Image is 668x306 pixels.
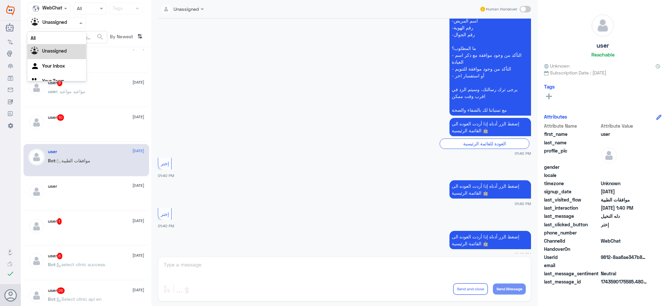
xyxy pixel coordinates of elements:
[544,262,600,269] span: email
[28,80,45,96] img: defaultAdmin.png
[132,218,144,224] span: [DATE]
[31,62,40,72] img: yourInbox.svg
[161,211,169,217] span: إختر
[31,35,36,41] b: All
[544,254,600,261] span: UserId
[601,172,648,179] span: null
[544,204,600,211] span: last_interaction
[4,289,17,301] button: Avatar
[57,114,64,121] span: 10
[601,131,648,137] span: user
[132,79,144,85] span: [DATE]
[31,18,41,28] img: Unassigned.svg
[28,218,45,234] img: defaultAdmin.png
[601,237,648,244] span: 1
[48,149,57,154] h5: user
[544,84,555,89] h6: Tags
[597,42,609,49] h5: user
[601,204,648,211] span: 2025-04-02T10:40:52.067Z
[601,254,648,261] span: 9812-8aa6ae347b8d2eeb76344c6c7de4cfa0
[28,31,107,43] input: Search by Name, Local etc…
[28,184,45,200] img: defaultAdmin.png
[449,180,531,199] p: 2/4/2025, 1:40 PM
[7,270,14,278] i: check
[544,69,661,76] span: Subscription Date : [DATE]
[57,253,63,259] span: 6
[544,278,600,285] span: last_message_id
[515,251,531,257] span: 01:40 PM
[57,89,85,94] span: : مواعيد مواعيد
[161,161,169,166] span: إختر
[96,33,104,41] span: search
[48,253,63,259] h5: user
[544,122,600,129] span: Attribute Name
[449,231,531,249] p: 2/4/2025, 1:40 PM
[48,287,65,294] h5: user
[544,221,600,228] span: last_clicked_button
[42,48,67,54] b: Unassigned
[544,237,600,244] span: ChannelId
[493,283,526,295] button: Send Message
[96,32,104,42] button: search
[137,31,143,42] i: ⇅
[544,196,600,203] span: last_visited_flow
[158,173,174,178] span: 01:40 PM
[31,47,40,56] img: Unassigned.svg
[601,246,648,252] span: null
[28,149,45,165] img: defaultAdmin.png
[591,52,615,57] h6: Reachable
[55,262,105,267] span: : select clinic success
[132,183,144,188] span: [DATE]
[28,253,45,269] img: defaultAdmin.png
[449,118,531,136] p: 2/4/2025, 1:40 PM
[48,184,57,189] h5: user
[31,4,41,13] img: webchat.png
[601,221,648,228] span: إختر
[544,172,600,179] span: locale
[544,213,600,219] span: last_message
[592,14,614,37] img: defaultAdmin.png
[453,283,488,295] button: Send and close
[28,287,45,304] img: defaultAdmin.png
[544,164,600,170] span: gender
[31,77,40,87] img: yourTeam.svg
[48,80,63,86] h5: user
[544,229,600,236] span: phone_number
[601,164,648,170] span: null
[515,201,531,206] span: 01:40 PM
[48,114,64,121] h5: user
[601,188,648,195] span: 2025-04-02T10:36:17.358Z
[48,296,55,302] span: Bot
[28,114,45,131] img: defaultAdmin.png
[544,114,567,120] h6: Attributes
[515,151,531,156] span: 01:40 PM
[440,138,529,149] div: العودة للقائمة الرئيسية
[544,147,600,162] span: profile_pic
[158,224,174,228] span: 01:40 PM
[42,63,65,69] b: Your Inbox
[48,262,55,267] span: Bot
[601,213,648,219] span: دله النخيل
[544,131,600,137] span: first_name
[55,296,101,302] span: : Select clinic api en
[601,196,648,203] span: موافقات الطبية
[55,158,90,163] span: : موافقات الطبية
[544,188,600,195] span: signup_date
[132,287,144,293] span: [DATE]
[601,122,648,129] span: Attribute Value
[601,278,648,285] span: 1743590175585.48012660739917223.10
[132,114,144,120] span: [DATE]
[6,5,15,15] img: Widebot Logo
[107,31,135,44] span: By Newest
[544,139,600,146] span: last_name
[544,180,600,187] span: timezone
[601,180,648,187] span: Unknown
[544,246,600,252] span: HandoverOn
[57,218,62,225] span: 1
[544,62,569,69] span: Unknown
[601,270,648,277] span: 0
[486,6,517,12] span: Human Handover
[48,158,55,163] span: Bot
[601,147,617,164] img: defaultAdmin.png
[57,287,65,294] span: 25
